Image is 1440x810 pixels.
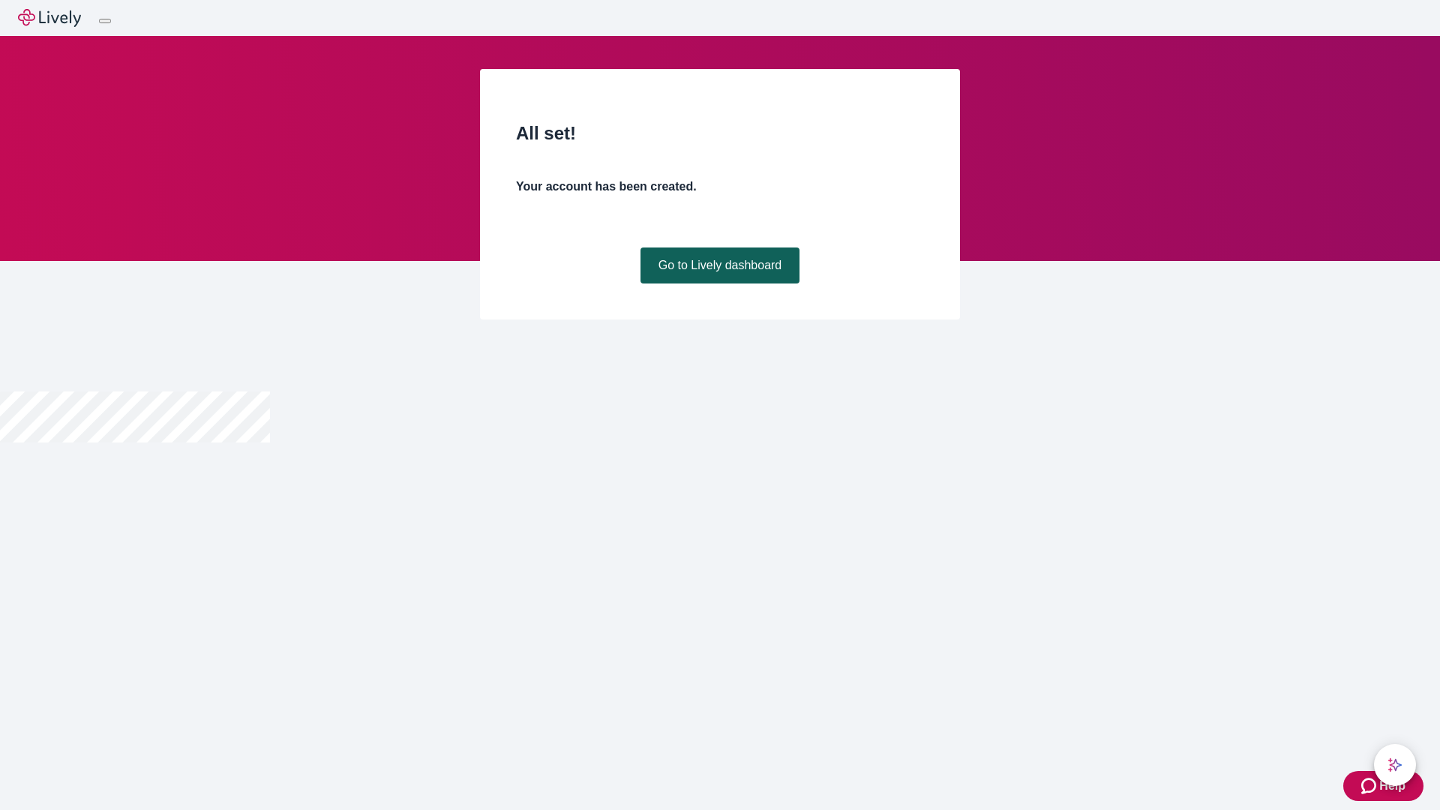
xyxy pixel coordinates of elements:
button: Zendesk support iconHelp [1343,771,1423,801]
button: chat [1374,744,1416,786]
span: Help [1379,777,1405,795]
svg: Lively AI Assistant [1387,757,1402,772]
h4: Your account has been created. [516,178,924,196]
button: Log out [99,19,111,23]
img: Lively [18,9,81,27]
h2: All set! [516,120,924,147]
a: Go to Lively dashboard [640,247,800,283]
svg: Zendesk support icon [1361,777,1379,795]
